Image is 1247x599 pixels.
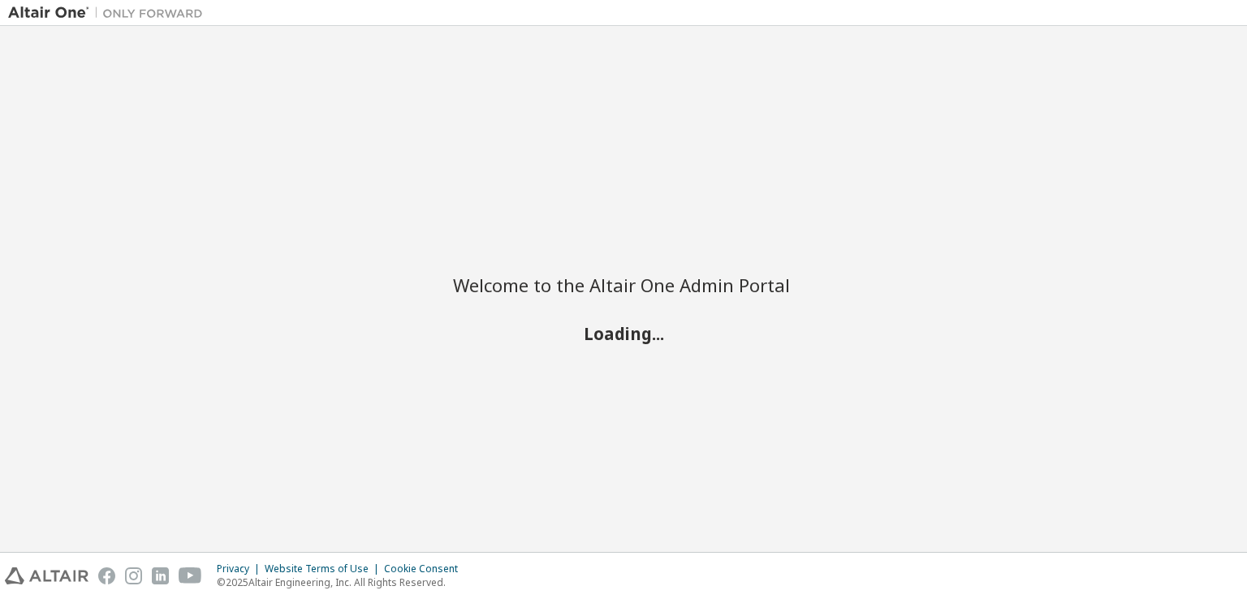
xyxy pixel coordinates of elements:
[265,562,384,575] div: Website Terms of Use
[98,567,115,584] img: facebook.svg
[125,567,142,584] img: instagram.svg
[5,567,88,584] img: altair_logo.svg
[217,562,265,575] div: Privacy
[453,323,794,344] h2: Loading...
[217,575,468,589] p: © 2025 Altair Engineering, Inc. All Rights Reserved.
[453,274,794,296] h2: Welcome to the Altair One Admin Portal
[152,567,169,584] img: linkedin.svg
[8,5,211,21] img: Altair One
[179,567,202,584] img: youtube.svg
[384,562,468,575] div: Cookie Consent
